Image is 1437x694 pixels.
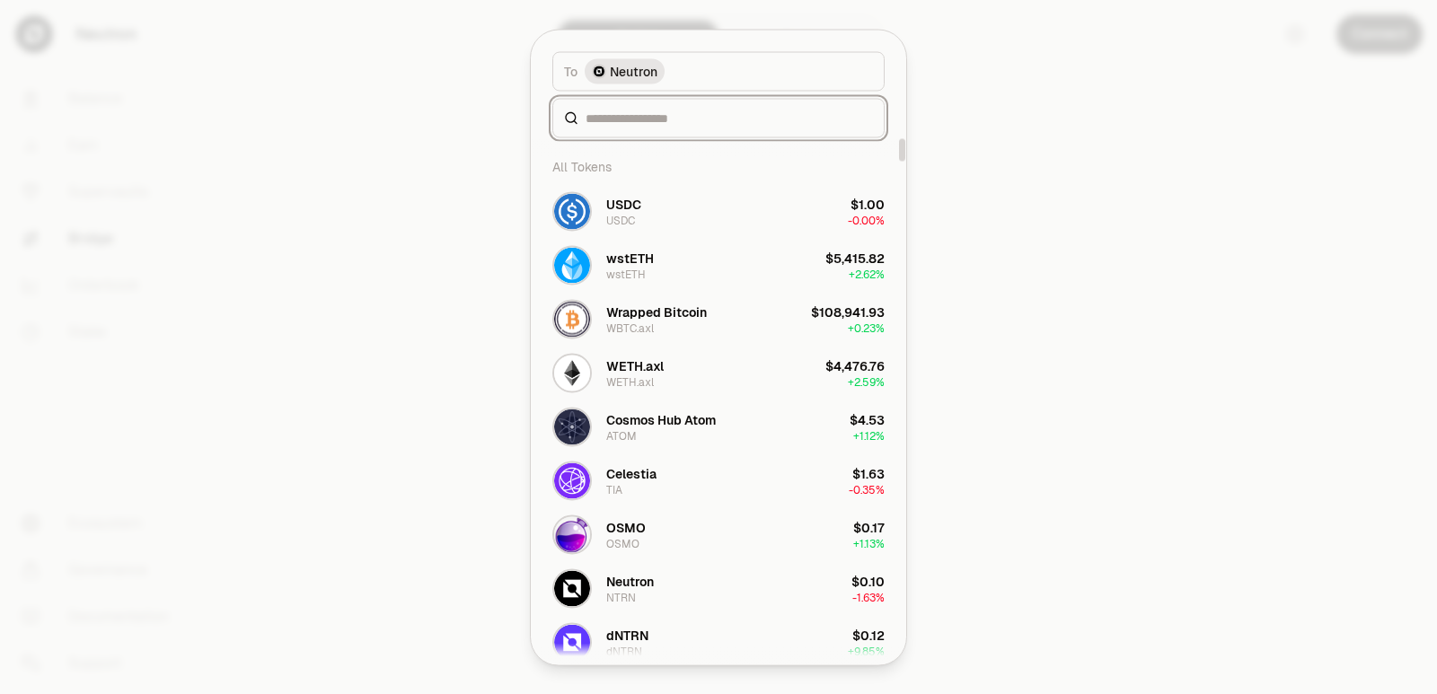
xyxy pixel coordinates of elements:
span: -0.00% [848,213,885,227]
div: $4.53 [850,410,885,428]
img: TIA Logo [554,462,590,498]
img: dNTRN Logo [554,624,590,660]
button: dNTRN LogodNTRNdNTRN$0.12+9.85% [542,615,895,669]
button: USDC LogoUSDCUSDC$1.00-0.00% [542,184,895,238]
span: Neutron [610,62,657,80]
div: USDC [606,195,641,213]
div: OSMO [606,518,646,536]
div: wstETH [606,249,654,267]
div: WETH.axl [606,356,664,374]
div: $0.17 [853,518,885,536]
div: All Tokens [542,148,895,184]
div: Wrapped Bitcoin [606,303,707,321]
div: Neutron [606,572,654,590]
span: -0.35% [849,482,885,496]
img: NTRN Logo [554,570,590,606]
button: WETH.axl LogoWETH.axlWETH.axl$4,476.76+2.59% [542,346,895,400]
button: WBTC.axl LogoWrapped BitcoinWBTC.axl$108,941.93+0.23% [542,292,895,346]
div: USDC [606,213,635,227]
button: NTRN LogoNeutronNTRN$0.10-1.63% [542,561,895,615]
span: + 2.62% [849,267,885,281]
div: dNTRN [606,644,642,658]
img: USDC Logo [554,193,590,229]
button: TIA LogoCelestiaTIA$1.63-0.35% [542,453,895,507]
span: To [564,62,577,80]
div: wstETH [606,267,646,281]
div: NTRN [606,590,636,604]
img: WETH.axl Logo [554,355,590,391]
button: ToNeutron LogoNeutron [552,51,885,91]
img: wstETH Logo [554,247,590,283]
span: + 1.13% [853,536,885,550]
div: TIA [606,482,622,496]
div: $4,476.76 [825,356,885,374]
span: + 9.85% [848,644,885,658]
span: + 2.59% [848,374,885,389]
img: Neutron Logo [594,66,604,76]
button: wstETH LogowstETHwstETH$5,415.82+2.62% [542,238,895,292]
button: ATOM LogoCosmos Hub AtomATOM$4.53+1.12% [542,400,895,453]
div: OSMO [606,536,639,550]
img: OSMO Logo [554,516,590,552]
div: $5,415.82 [825,249,885,267]
div: WETH.axl [606,374,654,389]
button: OSMO LogoOSMOOSMO$0.17+1.13% [542,507,895,561]
div: $0.12 [852,626,885,644]
div: ATOM [606,428,637,443]
div: WBTC.axl [606,321,654,335]
div: $108,941.93 [811,303,885,321]
span: + 0.23% [848,321,885,335]
div: Celestia [606,464,657,482]
div: dNTRN [606,626,648,644]
img: ATOM Logo [554,408,590,444]
span: + 1.12% [853,428,885,443]
div: Cosmos Hub Atom [606,410,716,428]
span: -1.63% [852,590,885,604]
div: $0.10 [851,572,885,590]
div: $1.63 [852,464,885,482]
div: $1.00 [851,195,885,213]
img: WBTC.axl Logo [554,301,590,337]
